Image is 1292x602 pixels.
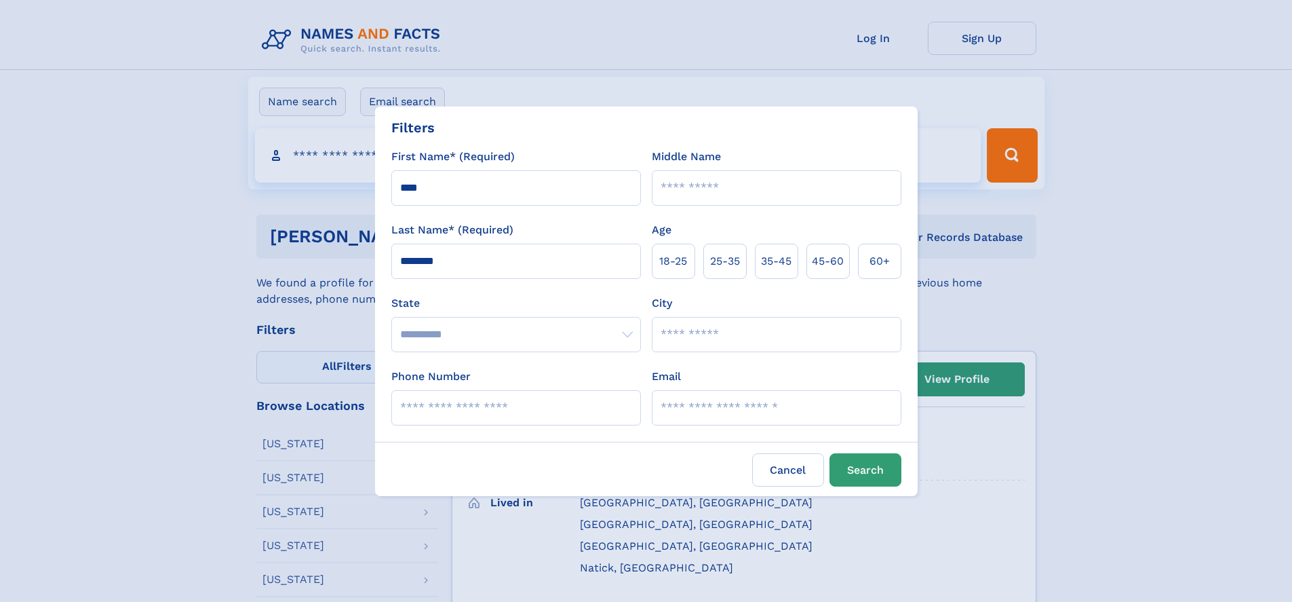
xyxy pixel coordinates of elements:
label: Age [652,222,671,238]
span: 60+ [869,253,890,269]
label: City [652,295,672,312]
label: Middle Name [652,149,721,165]
button: Search [829,453,901,487]
span: 25‑35 [710,253,740,269]
label: Email [652,369,681,385]
label: First Name* (Required) [391,149,515,165]
label: Phone Number [391,369,471,385]
label: Last Name* (Required) [391,222,513,238]
div: Filters [391,117,435,138]
span: 18‑25 [659,253,687,269]
span: 45‑60 [812,253,844,269]
label: Cancel [752,453,824,487]
span: 35‑45 [761,253,791,269]
label: State [391,295,641,312]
